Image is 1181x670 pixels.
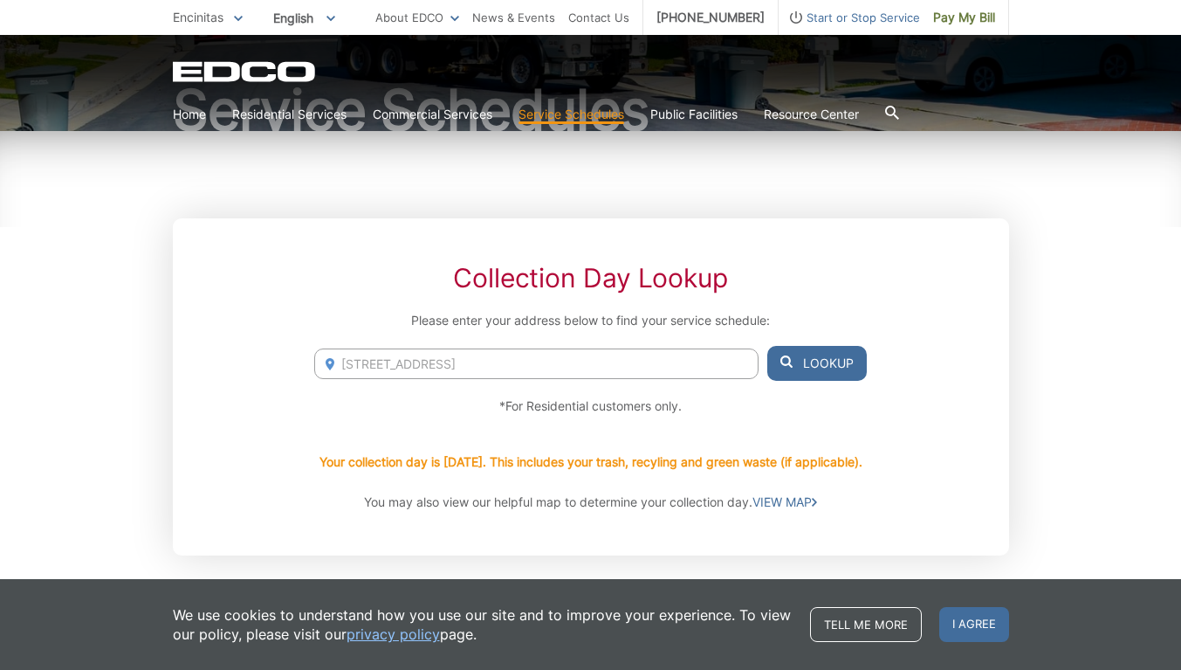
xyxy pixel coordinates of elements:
p: Please enter your address below to find your service schedule: [314,311,866,330]
span: I agree [939,607,1009,642]
a: Home [173,105,206,124]
p: Your collection day is [DATE]. This includes your trash, recyling and green waste (if applicable). [319,452,862,472]
a: VIEW MAP [752,493,817,512]
span: English [260,3,348,32]
a: privacy policy [347,625,440,644]
input: Enter Address [314,349,758,379]
a: Resource Center [764,105,859,124]
p: You may also view our helpful map to determine your collection day. [314,493,866,512]
h2: Collection Day Lookup [314,262,866,294]
a: Tell me more [810,607,922,642]
a: Contact Us [568,8,629,27]
a: News & Events [472,8,555,27]
a: Commercial Services [373,105,492,124]
p: We use cookies to understand how you use our site and to improve your experience. To view our pol... [173,605,793,644]
a: Service Schedules [518,105,624,124]
a: Residential Services [232,105,347,124]
a: About EDCO [375,8,459,27]
span: Encinitas [173,10,223,24]
a: EDCD logo. Return to the homepage. [173,61,318,82]
span: Pay My Bill [933,8,995,27]
a: Public Facilities [650,105,738,124]
button: Lookup [767,346,867,381]
p: *For Residential customers only. [314,397,866,416]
